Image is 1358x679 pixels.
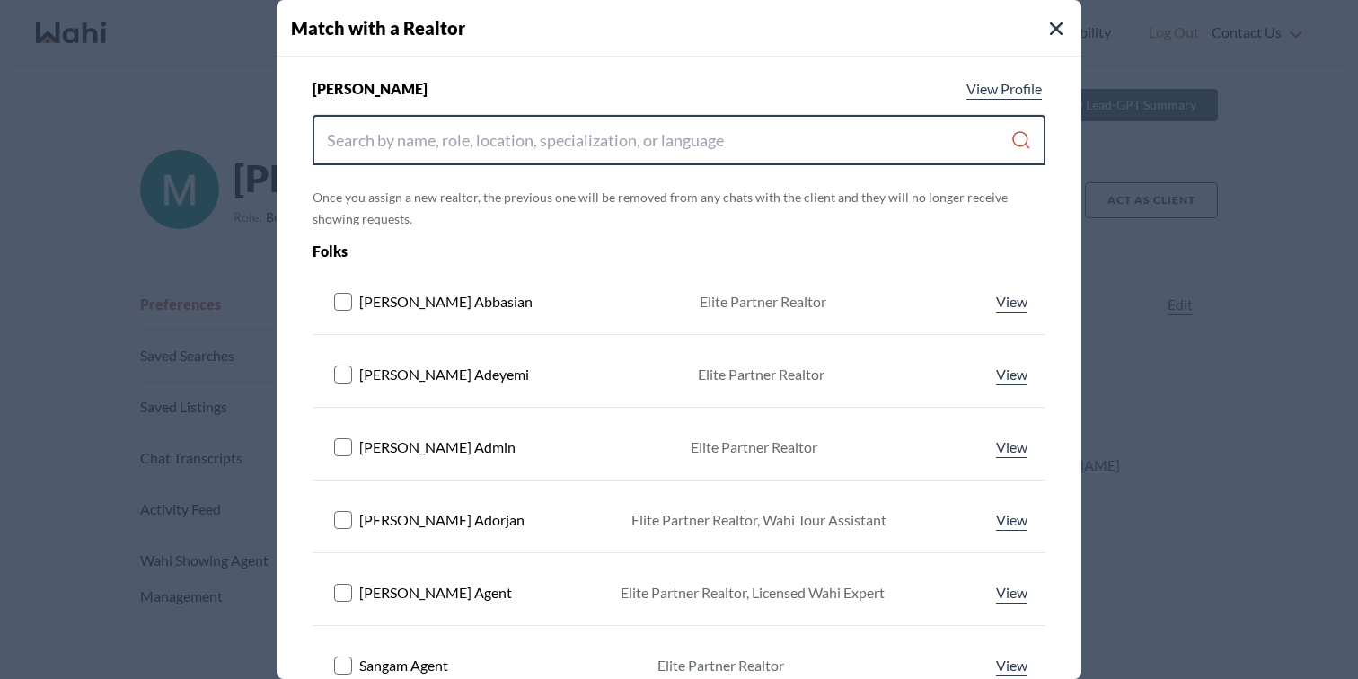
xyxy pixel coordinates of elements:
div: Elite Partner Realtor, Licensed Wahi Expert [621,582,885,604]
a: View profile [992,509,1031,531]
span: Sangam Agent [359,655,448,676]
a: View profile [992,291,1031,313]
h4: Match with a Realtor [291,14,1081,41]
div: Elite Partner Realtor [691,436,817,458]
span: [PERSON_NAME] Adeyemi [359,364,529,385]
div: Elite Partner Realtor, Wahi Tour Assistant [631,509,886,531]
span: [PERSON_NAME] Adorjan [359,509,525,531]
button: Close Modal [1045,18,1067,40]
div: Elite Partner Realtor [657,655,784,676]
a: View profile [992,364,1031,385]
input: Search input [327,124,1010,156]
div: Elite Partner Realtor [698,364,824,385]
a: View profile [992,582,1031,604]
p: Once you assign a new realtor, the previous one will be removed from any chats with the client an... [313,187,1045,230]
div: Elite Partner Realtor [700,291,826,313]
span: [PERSON_NAME] Agent [359,582,512,604]
span: [PERSON_NAME] [313,78,428,100]
span: [PERSON_NAME] Abbasian [359,291,533,313]
div: Folks [313,241,899,262]
a: View profile [992,655,1031,676]
a: View profile [992,436,1031,458]
span: [PERSON_NAME] Admin [359,436,516,458]
a: View profile [963,78,1045,100]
